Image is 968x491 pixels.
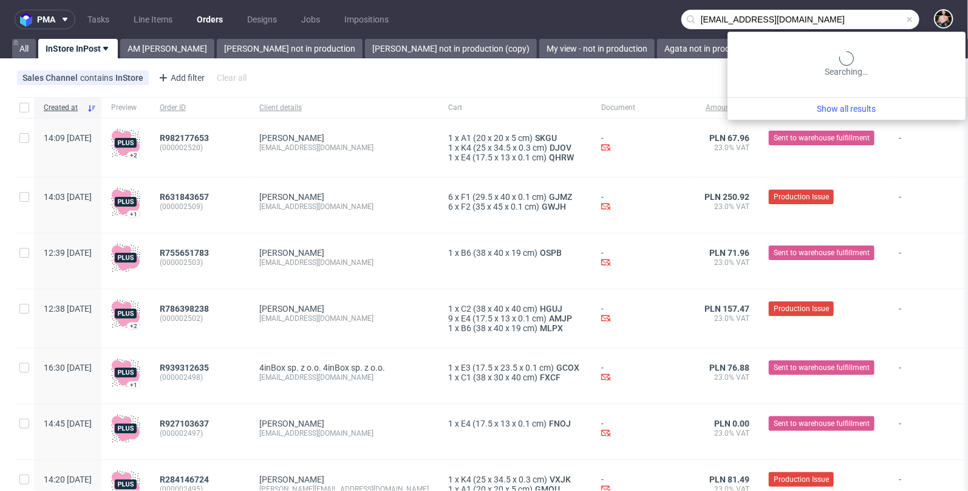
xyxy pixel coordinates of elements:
[217,39,363,58] a: [PERSON_NAME] not in production
[44,304,92,314] span: 12:38 [DATE]
[554,363,582,373] span: GCOX
[44,419,92,428] span: 14:45 [DATE]
[160,248,211,258] a: R755651783
[704,143,749,153] span: 23.0% VAT
[601,133,685,154] div: -
[601,304,685,325] div: -
[448,373,453,382] span: 1
[547,143,574,153] a: DJOV
[189,10,230,29] a: Orders
[259,133,324,143] a: [PERSON_NAME]
[44,363,92,373] span: 16:30 [DATE]
[80,73,115,83] span: contains
[461,143,547,153] span: K4 (25 x 34.5 x 0.3 cm)
[774,191,829,202] span: Production Issue
[160,475,211,484] a: R284146724
[126,10,180,29] a: Line Items
[44,133,92,143] span: 14:09 [DATE]
[37,15,55,24] span: pma
[160,143,240,153] span: (000002520)
[259,202,429,211] div: [EMAIL_ADDRESS][DOMAIN_NAME]
[547,475,573,484] a: VXJK
[704,373,749,382] span: 23.0% VAT
[461,323,537,333] span: B6 (38 x 40 x 19 cm)
[160,314,240,323] span: (000002502)
[160,363,209,373] span: R939312635
[461,248,537,258] span: B6 (38 x 40 x 19 cm)
[259,428,429,438] div: [EMAIL_ADDRESS][DOMAIN_NAME]
[115,73,143,83] div: InStore
[448,475,582,484] div: x
[80,10,117,29] a: Tasks
[111,243,140,272] img: plus-icon.676465ae8f3a83198b3f.png
[601,103,685,113] span: Document
[537,304,565,314] a: HGUJ
[259,475,324,484] a: [PERSON_NAME]
[448,304,453,314] span: 1
[774,132,870,143] span: Sent to warehouse fulfillment
[160,192,209,202] span: R631843657
[899,304,958,333] span: -
[547,192,574,202] span: GJMZ
[537,373,563,382] a: FXCF
[259,248,324,258] a: [PERSON_NAME]
[709,133,749,143] span: PLN 67.96
[160,363,211,373] a: R939312635
[160,419,209,428] span: R927103637
[448,192,453,202] span: 6
[259,192,324,202] a: [PERSON_NAME]
[704,314,749,323] span: 23.0% VAT
[448,373,582,382] div: x
[899,363,958,389] span: -
[160,202,240,211] span: (000002509)
[259,103,429,113] span: Client details
[601,192,685,213] div: -
[160,248,209,258] span: R755651783
[601,363,685,384] div: -
[461,363,554,373] span: E3 (17.5 x 23.5 x 0.1 cm)
[15,10,75,29] button: pma
[120,39,214,58] a: AM [PERSON_NAME]
[154,68,207,88] div: Add filter
[294,10,327,29] a: Jobs
[461,153,547,162] span: E4 (17.5 x 13 x 0.1 cm)
[160,373,240,382] span: (000002498)
[448,304,582,314] div: x
[259,314,429,323] div: [EMAIL_ADDRESS][DOMAIN_NAME]
[448,314,582,323] div: x
[111,128,140,157] img: plus-icon.676465ae8f3a83198b3f.png
[547,314,574,323] span: AMJP
[448,323,582,333] div: x
[537,248,564,258] a: OSPB
[774,418,870,429] span: Sent to warehouse fulfillment
[732,51,961,78] div: Searching…
[461,373,537,382] span: C1 (38 x 30 x 40 cm)
[448,419,453,428] span: 1
[44,475,92,484] span: 14:20 [DATE]
[448,192,582,202] div: x
[704,428,749,438] span: 23.0% VAT
[240,10,284,29] a: Designs
[533,133,559,143] a: SKGU
[547,153,576,162] span: QHRW
[365,39,537,58] a: [PERSON_NAME] not in production (copy)
[461,133,533,143] span: A1 (20 x 20 x 5 cm)
[448,419,582,428] div: x
[130,323,137,329] div: +2
[537,323,565,333] span: MLPX
[547,419,573,428] a: FNOJ
[899,248,958,274] span: -
[704,258,749,267] span: 23.0% VAT
[448,323,453,333] span: 1
[539,39,655,58] a: My view - not in production
[709,363,749,373] span: PLN 76.88
[935,10,952,27] img: Marta Tomaszewska
[601,419,685,440] div: -
[44,103,82,113] span: Created at
[732,103,961,115] a: Show all results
